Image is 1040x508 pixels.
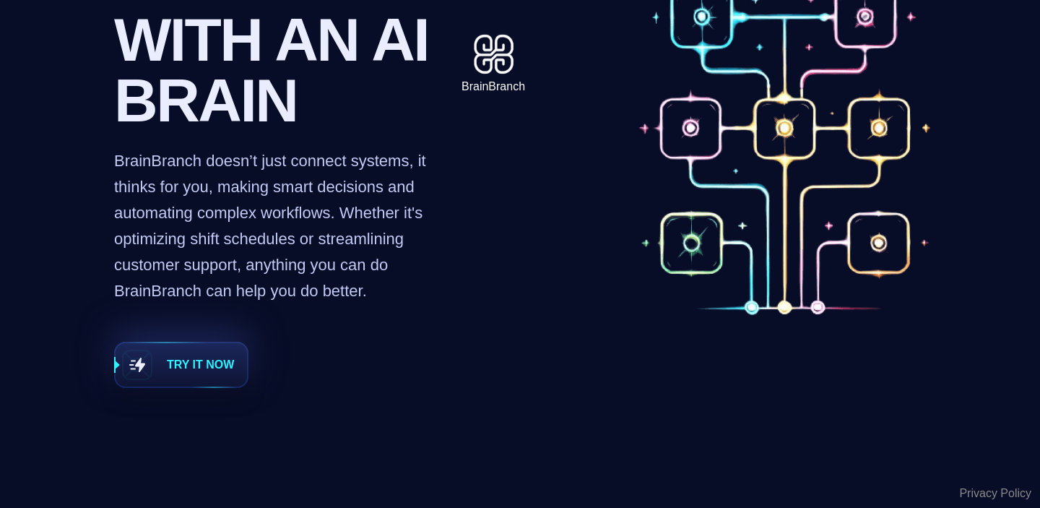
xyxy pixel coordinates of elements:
div: BrainBranch [461,78,525,95]
p: BrainBranch doesn’t just connect systems, it thinks for you, making smart decisions and automatin... [114,148,432,304]
a: Try it now [114,342,248,388]
span: Try it now [167,356,234,374]
img: Xora [467,29,521,78]
a: Privacy Policy [959,485,1031,502]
